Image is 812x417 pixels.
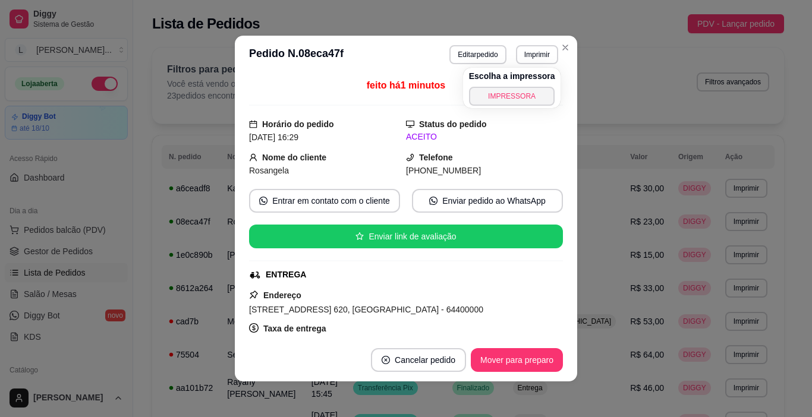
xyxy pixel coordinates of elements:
[249,120,257,128] span: calendar
[249,166,289,175] span: Rosangela
[262,153,326,162] strong: Nome do cliente
[469,70,555,82] h4: Escolha a impressora
[259,197,267,205] span: whats-app
[406,166,481,175] span: [PHONE_NUMBER]
[556,38,575,57] button: Close
[412,189,563,213] button: whats-appEnviar pedido ao WhatsApp
[263,324,326,333] strong: Taxa de entrega
[249,225,563,248] button: starEnviar link de avaliação
[469,87,555,106] button: IMPRESSORA
[406,120,414,128] span: desktop
[249,45,344,64] h3: Pedido N. 08eca47f
[249,290,259,299] span: pushpin
[249,189,400,213] button: whats-appEntrar em contato com o cliente
[249,132,298,142] span: [DATE] 16:29
[406,131,563,143] div: ACEITO
[266,268,306,281] div: ENTREGA
[382,356,390,364] span: close-circle
[262,119,334,129] strong: Horário do pedido
[355,232,364,241] span: star
[419,153,453,162] strong: Telefone
[249,305,483,314] span: [STREET_ADDRESS] 620, [GEOGRAPHIC_DATA] - 64400000
[516,45,558,64] button: Imprimir
[471,348,563,372] button: Mover para preparo
[406,153,414,162] span: phone
[419,119,487,129] strong: Status do pedido
[263,290,301,300] strong: Endereço
[367,80,445,90] span: feito há 1 minutos
[429,197,438,205] span: whats-app
[249,153,257,162] span: user
[371,348,466,372] button: close-circleCancelar pedido
[449,45,506,64] button: Editarpedido
[249,323,259,333] span: dollar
